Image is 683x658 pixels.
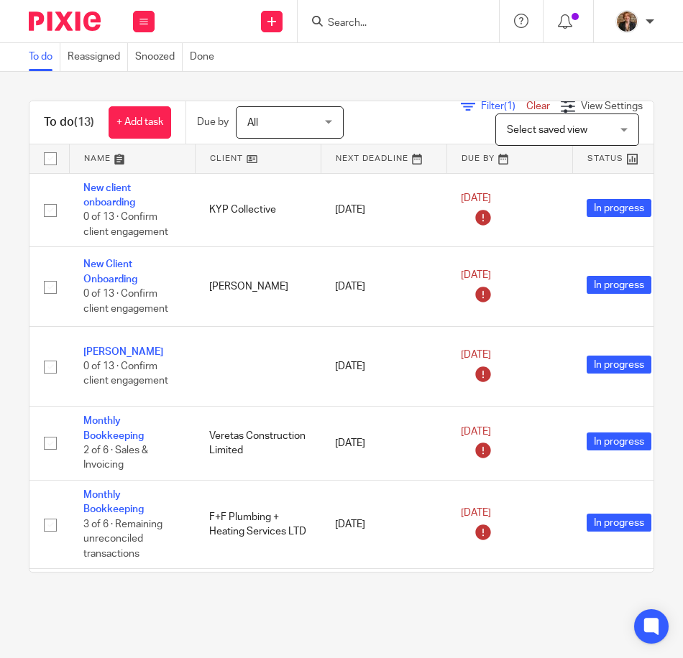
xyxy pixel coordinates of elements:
[587,276,651,294] span: In progress
[587,356,651,374] span: In progress
[321,173,446,247] td: [DATE]
[195,173,321,247] td: KYP Collective
[504,101,515,111] span: (1)
[461,193,491,203] span: [DATE]
[587,514,651,532] span: In progress
[135,43,183,71] a: Snoozed
[195,247,321,327] td: [PERSON_NAME]
[195,481,321,569] td: F+F Plumbing + Heating Services LTD
[83,183,135,208] a: New client onboarding
[461,427,491,437] span: [DATE]
[74,116,94,128] span: (13)
[507,125,587,135] span: Select saved view
[83,259,137,284] a: New Client Onboarding
[247,118,258,128] span: All
[83,445,148,471] span: 2 of 6 · Sales & Invoicing
[44,115,94,130] h1: To do
[83,490,144,514] a: Monthly Bookkeeping
[83,212,168,237] span: 0 of 13 · Confirm client engagement
[526,101,550,111] a: Clear
[326,17,456,30] input: Search
[481,101,526,111] span: Filter
[321,481,446,569] td: [DATE]
[83,347,163,357] a: [PERSON_NAME]
[29,43,60,71] a: To do
[321,327,446,407] td: [DATE]
[83,519,162,559] span: 3 of 6 · Remaining unreconciled transactions
[321,569,446,643] td: [DATE]
[321,247,446,327] td: [DATE]
[190,43,221,71] a: Done
[461,508,491,518] span: [DATE]
[195,407,321,481] td: Veretas Construction Limited
[195,569,321,643] td: SLP Group LTD
[68,43,128,71] a: Reassigned
[83,416,144,440] a: Monthly Bookkeeping
[615,10,638,33] img: WhatsApp%20Image%202025-04-23%20at%2010.20.30_16e186ec.jpg
[83,361,168,386] span: 0 of 13 · Confirm client engagement
[461,350,491,360] span: [DATE]
[587,432,651,450] span: In progress
[321,407,446,481] td: [DATE]
[581,101,643,111] span: View Settings
[197,115,229,129] p: Due by
[29,11,101,31] img: Pixie
[109,106,171,139] a: + Add task
[83,289,168,314] span: 0 of 13 · Confirm client engagement
[587,199,651,217] span: In progress
[461,270,491,280] span: [DATE]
